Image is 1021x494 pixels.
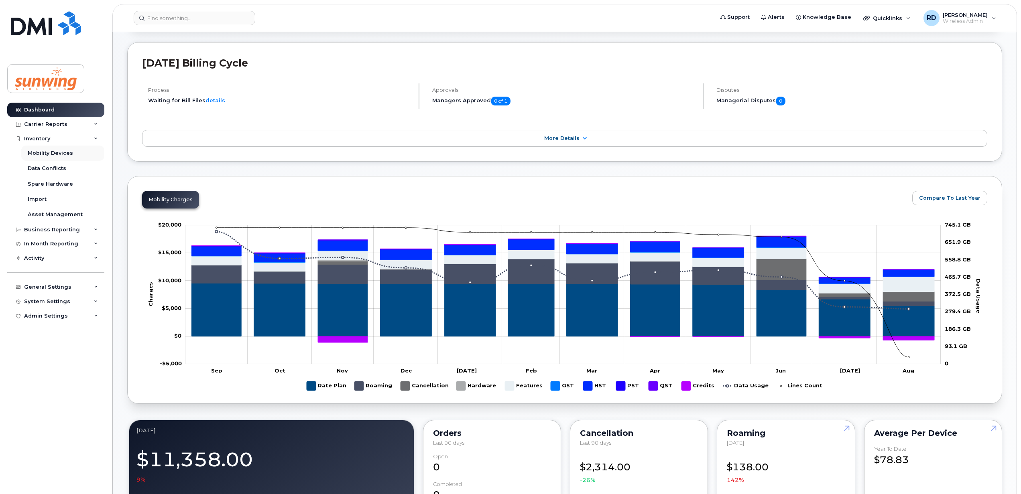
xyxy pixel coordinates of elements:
g: PST [616,378,641,394]
h4: Process [148,87,412,93]
div: $78.83 [874,446,992,467]
tspan: -$5,000 [160,360,182,366]
span: [PERSON_NAME] [943,12,988,18]
input: Find something... [134,11,255,25]
tspan: 465.7 GB [945,273,971,280]
tspan: 279.4 GB [945,308,971,315]
button: Compare To Last Year [912,191,987,205]
h5: Managerial Disputes [716,97,987,105]
a: Alerts [755,9,790,25]
span: [DATE] [727,439,744,446]
tspan: Apr [649,367,660,374]
g: Lines Count [776,378,822,394]
a: Support [715,9,755,25]
span: 0 [776,97,785,105]
span: More Details [544,135,580,141]
div: Quicklinks [858,10,916,26]
span: 142% [727,476,744,484]
a: details [205,97,225,103]
g: Features [505,378,543,394]
g: $0 [160,360,182,366]
tspan: Jun [776,367,786,374]
tspan: Aug [902,367,914,374]
tspan: Dec [401,367,412,374]
g: Roaming [191,259,934,306]
tspan: $20,000 [158,221,181,228]
tspan: $15,000 [158,249,181,256]
div: Average per Device [874,430,992,436]
g: Cancellation [191,259,934,301]
tspan: $0 [174,332,181,339]
g: Legend [307,378,822,394]
span: Compare To Last Year [919,194,980,202]
g: Rate Plan [191,283,934,336]
g: QST [649,378,673,394]
span: Knowledge Base [803,13,851,21]
tspan: $10,000 [158,277,181,283]
div: Richard DeBiasio [918,10,1002,26]
h5: Managers Approved [432,97,696,105]
g: Roaming [354,378,393,394]
tspan: Charges [147,282,153,306]
tspan: Mar [586,367,597,374]
span: Quicklinks [873,15,902,21]
h4: Disputes [716,87,987,93]
div: Cancellation [580,430,698,436]
div: completed [433,481,462,487]
div: August 2025 [136,427,407,434]
tspan: 745.1 GB [945,221,971,228]
span: Last 90 days [580,439,611,446]
span: Support [727,13,750,21]
g: $0 [158,249,181,256]
tspan: Feb [526,367,537,374]
g: HST [583,378,608,394]
tspan: [DATE] [457,367,477,374]
div: 0 [433,454,551,474]
tspan: [DATE] [840,367,860,374]
tspan: Data Usage [975,279,982,313]
h2: [DATE] Billing Cycle [142,57,987,69]
span: 9% [136,476,146,484]
tspan: Nov [337,367,348,374]
div: $11,358.00 [136,443,407,484]
g: $0 [162,305,181,311]
g: GST [551,378,575,394]
tspan: 93.1 GB [945,343,967,349]
g: $0 [158,277,181,283]
g: Hardware [456,378,497,394]
div: Year to Date [874,446,907,452]
tspan: 372.5 GB [945,291,971,297]
span: Last 90 days [433,439,464,446]
div: $138.00 [727,454,845,484]
tspan: 651.9 GB [945,239,971,245]
span: 0 of 1 [491,97,510,105]
a: Knowledge Base [790,9,857,25]
h4: Approvals [432,87,696,93]
tspan: 0 [945,360,948,366]
tspan: 558.8 GB [945,256,971,263]
g: $0 [158,221,181,228]
g: Rate Plan [307,378,346,394]
g: Data Usage [723,378,769,394]
g: Credits [681,378,715,394]
tspan: $5,000 [162,305,181,311]
tspan: 186.3 GB [945,326,971,332]
span: Wireless Admin [943,18,988,24]
span: RD [927,13,936,23]
tspan: Oct [274,367,285,374]
div: Orders [433,430,551,436]
tspan: Sep [211,367,222,374]
span: -26% [580,476,596,484]
div: Open [433,454,448,460]
g: Cancellation [401,378,449,394]
div: Roaming [727,430,845,436]
span: Alerts [768,13,785,21]
li: Waiting for Bill Files [148,97,412,104]
div: $2,314.00 [580,454,698,484]
tspan: May [712,367,724,374]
